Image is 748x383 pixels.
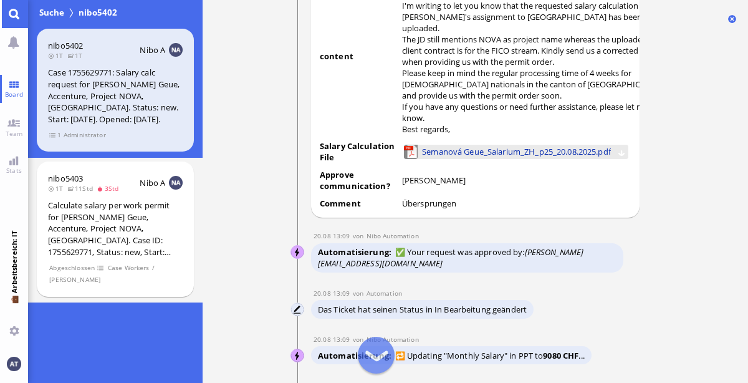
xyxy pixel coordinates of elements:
[49,274,101,285] span: [PERSON_NAME]
[353,335,367,344] span: von
[48,200,183,258] div: Calculate salary per work permit for [PERSON_NAME] Geue, Accenture, Project NOVA, [GEOGRAPHIC_DAT...
[291,349,305,363] img: Nibo Automation
[151,263,155,273] span: /
[318,246,395,258] span: Automatisierung
[404,145,418,158] img: Semanová Geue_Salarium_ZH_p25_20.08.2025.pdf
[3,166,25,175] span: Stats
[291,303,305,317] img: Automation
[140,44,165,56] span: Nibo A
[314,231,353,240] span: 20.08 13:09
[402,175,466,186] span: [PERSON_NAME]
[402,101,668,124] p: If you have any questions or need further assistance, please let me know.
[169,43,183,57] img: NA
[353,231,367,240] span: von
[314,289,353,298] span: 20.08 13:09
[402,67,668,101] p: Please keep in mind the regular processing time of 4 weeks for [DEMOGRAPHIC_DATA] nationals in th...
[543,350,578,361] strong: 9080 CHF
[404,145,628,158] lob-view: Semanová Geue_Salarium_ZH_p25_20.08.2025.pdf
[318,304,527,315] span: Das Ticket hat seinen Status in In Bearbeitung geändert
[48,67,183,125] div: Case 1755629771: Salary calc request for [PERSON_NAME] Geue, Accenture, Project NOVA, [GEOGRAPHIC...
[67,184,97,193] span: 11Std
[367,335,419,344] span: automation@nibo.ai
[314,335,353,344] span: 20.08 13:09
[76,6,120,19] span: nibo5402
[367,289,402,298] span: automation@bluelakelegal.com
[169,176,183,190] img: NA
[9,293,19,321] span: 💼 Arbeitsbereich: IT
[48,51,67,60] span: 1T
[97,184,122,193] span: 3Std
[2,90,26,99] span: Board
[618,148,626,156] button: Semanová Geue_Salarium_ZH_p25_20.08.2025.pdf herunterladen
[318,350,395,361] span: Automatisierung
[67,51,87,60] span: 1T
[37,6,67,19] span: Suche
[291,246,305,259] img: Nibo Automation
[422,145,611,158] span: Semanová Geue_Salarium_ZH_p25_20.08.2025.pdf
[2,129,26,138] span: Team
[63,130,106,140] span: Administrator
[107,263,150,273] span: Case Workers
[318,246,583,269] span: ✅ Your request was approved by:
[48,184,67,193] span: 1T
[402,198,457,209] span: Übersprungen
[367,231,419,240] span: automation@nibo.ai
[318,246,583,269] i: [PERSON_NAME][EMAIL_ADDRESS][DOMAIN_NAME]
[7,357,21,371] img: Du
[395,350,585,361] span: 🔁 Updating "Monthly Salary" in PPT to ...
[319,168,400,196] td: Approve communication?
[402,124,668,135] p: Best regards,
[319,140,400,167] td: Salary Calculation File
[420,145,613,158] a: Semanová Geue_Salarium_ZH_p25_20.08.2025.pdf anzeigen
[402,34,668,67] p: The JD still mentions NOVA as project name whereas the uploaded client contract is for the FICO s...
[48,173,83,184] a: nibo5403
[48,40,83,51] a: nibo5402
[319,197,400,213] td: Comment
[49,130,62,140] span: 1 Elemente anzeigen
[353,289,367,298] span: von
[140,177,165,188] span: Nibo A
[49,263,95,273] span: Abgeschlossen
